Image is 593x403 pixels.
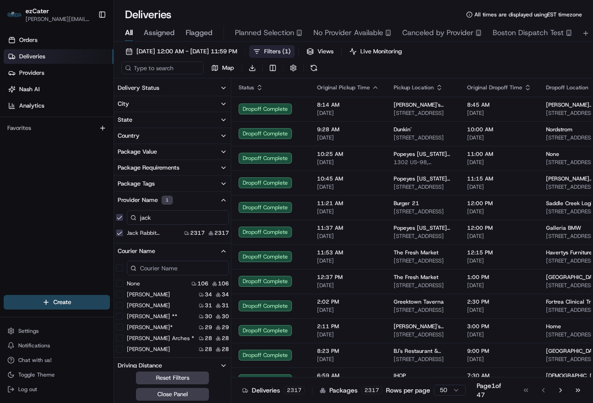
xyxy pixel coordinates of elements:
span: [DATE] [467,159,531,166]
button: Delivery Status [114,80,231,96]
span: Views [317,47,333,56]
button: Views [302,45,338,58]
button: Package Tags [114,176,231,191]
span: Map [222,64,234,72]
span: [DATE] [317,134,379,141]
span: 1302 US-98, [GEOGRAPHIC_DATA], [GEOGRAPHIC_DATA] [394,159,453,166]
button: Package Requirements [114,160,231,176]
button: Close Panel [136,388,209,401]
span: [DATE] [317,208,379,215]
input: Provider Name [127,210,229,225]
span: None [546,150,559,158]
span: Filters [264,47,291,56]
button: Country [114,128,231,144]
span: [DATE] [317,109,379,117]
span: 8:23 PM [317,347,379,355]
span: [DATE] [467,282,531,289]
span: Popeyes [US_STATE] Kitchen [394,175,453,182]
span: [STREET_ADDRESS] [394,356,453,363]
button: [PERSON_NAME][EMAIL_ADDRESS][DOMAIN_NAME] [26,15,91,23]
div: 2317 [284,386,305,394]
div: Favorites [4,121,110,135]
h1: Deliveries [125,7,172,22]
span: 30 [205,313,212,320]
span: Greektown Taverna [394,298,444,305]
span: [DATE] [317,331,379,338]
span: 34 [205,291,212,298]
p: Rows per page [386,386,430,395]
a: Orders [4,33,114,47]
div: City [118,100,129,108]
a: Providers [4,66,114,80]
span: Pickup Location [394,84,434,91]
button: Create [4,295,110,310]
span: [STREET_ADDRESS] [394,282,453,289]
span: Flagged [186,27,213,38]
span: Assigned [144,27,175,38]
button: Live Monitoring [345,45,406,58]
span: 10:45 AM [317,175,379,182]
span: 29 [205,324,212,331]
button: [DATE] 12:00 AM - [DATE] 11:59 PM [121,45,241,58]
span: Status [239,84,254,91]
span: [STREET_ADDRESS] [394,134,453,141]
span: 31 [205,302,212,309]
button: Log out [4,383,110,396]
span: Orders [19,36,37,44]
button: Driving Distance [114,358,231,373]
span: Popeyes [US_STATE] Kitchen [394,224,453,232]
span: ezCater [26,6,49,15]
button: Courier Name [114,243,231,259]
span: [DATE] [467,356,531,363]
span: [DATE] [317,306,379,314]
span: 12:00 PM [467,200,531,207]
span: 9:28 AM [317,126,379,133]
span: Home [546,323,561,330]
span: [PERSON_NAME]'s Breakfast Cafe [394,101,453,108]
span: [DATE] [467,109,531,117]
label: [PERSON_NAME] [127,346,170,353]
span: Analytics [19,102,44,110]
div: Country [118,132,140,140]
span: Burger 21 [394,200,419,207]
span: Original Pickup Time [317,84,370,91]
div: Package Tags [118,180,155,188]
label: [PERSON_NAME] Arches * [127,335,194,342]
span: [STREET_ADDRESS] [394,183,453,191]
span: 10:25 AM [317,150,379,158]
span: [DATE] [317,183,379,191]
button: State [114,112,231,128]
span: 28 [205,346,212,353]
div: Package Requirements [118,164,179,172]
div: Deliveries [242,386,305,395]
span: 28 [222,335,229,342]
div: Driving Distance [118,362,162,370]
span: Providers [19,69,44,77]
span: 3:00 PM [467,323,531,330]
label: [PERSON_NAME] [127,291,170,298]
button: Map [207,62,238,74]
span: Settings [18,327,39,335]
span: Toggle Theme [18,371,55,378]
span: [DATE] [467,331,531,338]
button: Filters(1) [249,45,295,58]
div: Packages [320,386,382,395]
span: ( 1 ) [282,47,291,56]
div: 2317 [361,386,382,394]
span: All times are displayed using EST timezone [474,11,582,18]
span: 12:00 PM [467,224,531,232]
button: Reset Filters [136,372,209,384]
span: 2:11 PM [317,323,379,330]
span: [STREET_ADDRESS] [394,331,453,338]
span: 11:37 AM [317,224,379,232]
span: [DATE] [467,306,531,314]
span: Galleria BMW [546,224,581,232]
button: Provider Name1 [114,192,231,208]
span: 12:15 PM [467,249,531,256]
span: 1:00 PM [467,274,531,281]
span: 11:53 AM [317,249,379,256]
span: Planned Selection [235,27,294,38]
span: 30 [222,313,229,320]
div: Provider Name [118,196,173,205]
